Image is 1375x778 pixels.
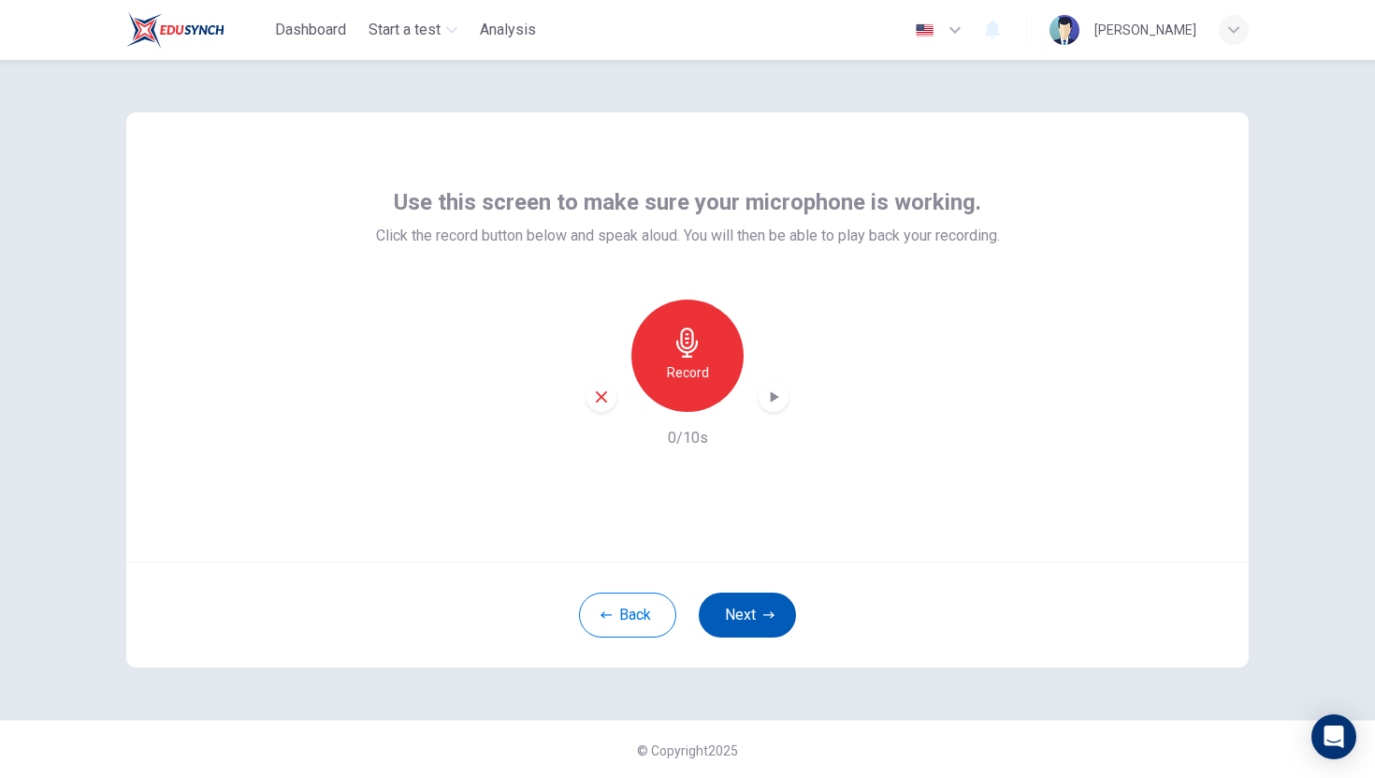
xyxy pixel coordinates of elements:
button: Back [579,593,676,638]
h6: Record [667,361,709,384]
span: Click the record button below and speak aloud. You will then be able to play back your recording. [376,225,1000,247]
button: Record [631,300,744,412]
div: [PERSON_NAME] [1094,19,1196,41]
span: Use this screen to make sure your microphone is working. [394,187,981,217]
a: EduSynch logo [126,11,268,49]
img: EduSynch logo [126,11,224,49]
h6: 0/10s [668,427,708,449]
span: © Copyright 2025 [637,743,738,758]
img: Profile picture [1049,15,1079,45]
span: Dashboard [275,19,346,41]
img: en [913,23,936,37]
button: Start a test [361,13,465,47]
button: Analysis [472,13,543,47]
button: Next [699,593,796,638]
button: Dashboard [268,13,354,47]
span: Analysis [480,19,536,41]
div: Open Intercom Messenger [1311,714,1356,759]
span: Start a test [369,19,441,41]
